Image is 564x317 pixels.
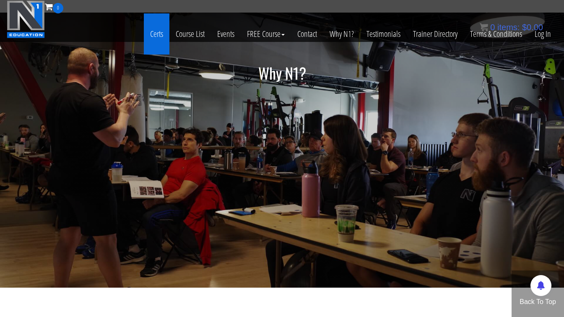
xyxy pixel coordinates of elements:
a: Contact [291,13,323,55]
a: Testimonials [360,13,407,55]
a: Why N1? [323,13,360,55]
a: Terms & Conditions [464,13,528,55]
a: Certs [144,13,169,55]
a: Log In [528,13,557,55]
a: Trainer Directory [407,13,464,55]
img: n1-education [7,0,45,38]
a: 0 items: $0.00 [480,23,543,32]
a: FREE Course [241,13,291,55]
span: 0 [53,3,63,13]
bdi: 0.00 [522,23,543,32]
a: Course List [169,13,211,55]
a: 0 [45,1,63,12]
p: Back To Top [512,297,564,307]
span: 0 [490,23,495,32]
span: $ [522,23,527,32]
img: icon11.png [480,23,488,31]
span: items: [497,23,520,32]
a: Events [211,13,241,55]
